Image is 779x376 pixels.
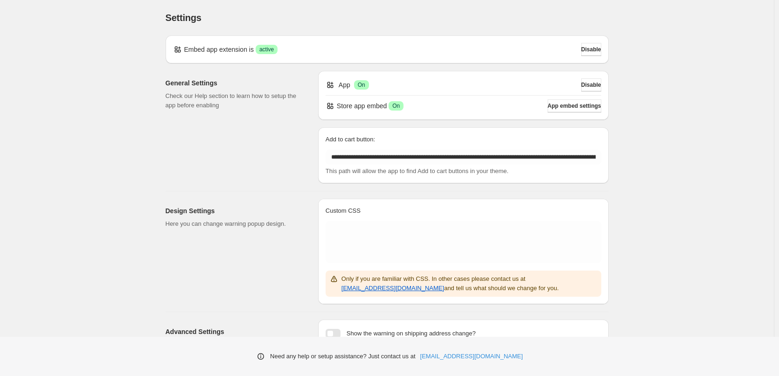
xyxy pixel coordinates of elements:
button: App embed settings [548,99,601,112]
h2: Design Settings [166,206,303,216]
p: Show the warning on shipping address change? [347,329,476,338]
h2: Advanced Settings [166,327,303,336]
h2: General Settings [166,78,303,88]
span: Disable [581,81,601,89]
p: Store app embed [337,101,387,111]
span: App embed settings [548,102,601,110]
p: Embed app extension is [184,45,254,54]
span: Disable [581,46,601,53]
button: Disable [581,43,601,56]
span: Settings [166,13,202,23]
span: On [392,102,400,110]
span: Custom CSS [326,207,361,214]
span: active [259,46,274,53]
a: [EMAIL_ADDRESS][DOMAIN_NAME] [341,285,444,292]
span: On [358,81,365,89]
span: Add to cart button: [326,136,375,143]
button: Disable [581,78,601,91]
p: Check our Help section to learn how to setup the app before enabling [166,91,303,110]
a: [EMAIL_ADDRESS][DOMAIN_NAME] [420,352,523,361]
p: Only if you are familiar with CSS. In other cases please contact us at and tell us what should we... [341,274,598,293]
span: This path will allow the app to find Add to cart buttons in your theme. [326,167,508,174]
p: App [339,80,350,90]
p: Here you can change warning popup design. [166,219,303,229]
